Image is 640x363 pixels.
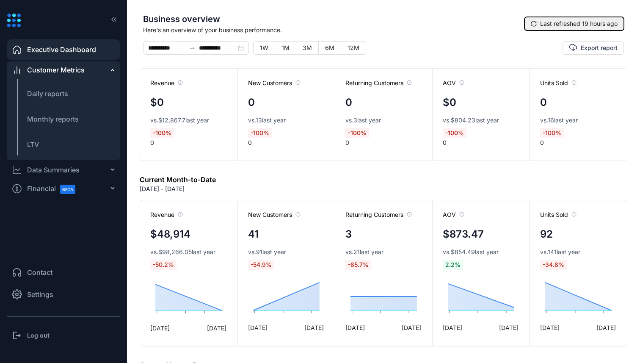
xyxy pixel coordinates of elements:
[530,69,627,161] div: 0
[27,165,80,175] div: Data Summaries
[150,211,183,219] span: Revenue
[348,44,359,51] span: 12M
[345,323,365,332] span: [DATE]
[207,324,226,333] span: [DATE]
[27,179,83,198] span: Financial
[150,227,190,242] h4: $48,914
[540,128,564,138] span: -100 %
[345,248,383,256] span: vs. 21 last year
[345,260,371,270] span: -85.7 %
[345,128,369,138] span: -100 %
[443,128,466,138] span: -100 %
[248,116,286,125] span: vs. 13 last year
[540,116,578,125] span: vs. 16 last year
[281,44,290,51] span: 1M
[581,44,618,52] span: Export report
[540,248,580,256] span: vs. 141 last year
[540,211,577,219] span: Units Sold
[304,323,324,332] span: [DATE]
[443,211,464,219] span: AOV
[443,323,462,332] span: [DATE]
[345,116,381,125] span: vs. 3 last year
[248,95,255,110] h4: 0
[27,331,50,340] h3: Log out
[27,44,96,55] span: Executive Dashboard
[303,44,312,51] span: 3M
[345,227,352,242] h4: 3
[150,260,177,270] span: -50.2 %
[345,95,352,110] h4: 0
[248,227,259,242] h4: 41
[27,267,52,277] span: Contact
[596,323,616,332] span: [DATE]
[150,248,215,256] span: vs. $98,266.05 last year
[345,211,412,219] span: Returning Customers
[531,21,537,27] span: sync
[540,260,567,270] span: -34.8 %
[443,227,484,242] h4: $873.47
[524,17,624,30] button: syncLast refreshed 19 hours ago
[27,89,68,98] span: Daily reports
[499,323,519,332] span: [DATE]
[563,41,624,55] button: Export report
[443,248,499,256] span: vs. $854.49 last year
[443,116,499,125] span: vs. $804.23 last year
[27,65,85,75] span: Customer Metrics
[143,25,524,34] span: Here's an overview of your business performance.
[150,79,183,87] span: Revenue
[335,69,432,161] div: 0
[345,79,412,87] span: Returning Customers
[150,324,170,333] span: [DATE]
[140,175,216,185] h6: Current Month-to-Date
[248,260,274,270] span: -54.9 %
[443,260,463,270] span: 2.2 %
[402,323,421,332] span: [DATE]
[27,289,53,299] span: Settings
[432,69,530,161] div: 0
[27,115,79,123] span: Monthly reports
[248,323,268,332] span: [DATE]
[540,227,553,242] h4: 92
[143,13,524,25] span: Business overview
[150,95,164,110] h4: $0
[189,44,196,51] span: swap-right
[27,140,39,149] span: LTV
[248,79,301,87] span: New Customers
[248,248,286,256] span: vs. 91 last year
[443,79,464,87] span: AOV
[150,116,209,125] span: vs. $12,867.7 last year
[443,95,456,110] h4: $0
[140,69,237,161] div: 0
[189,44,196,51] span: to
[540,79,577,87] span: Units Sold
[140,185,185,193] p: [DATE] - [DATE]
[325,44,334,51] span: 6M
[60,185,75,194] span: BETA
[248,211,301,219] span: New Customers
[237,69,335,161] div: 0
[260,44,268,51] span: 1W
[540,19,618,28] span: Last refreshed 19 hours ago
[150,128,174,138] span: -100 %
[540,323,560,332] span: [DATE]
[540,95,547,110] h4: 0
[248,128,272,138] span: -100 %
